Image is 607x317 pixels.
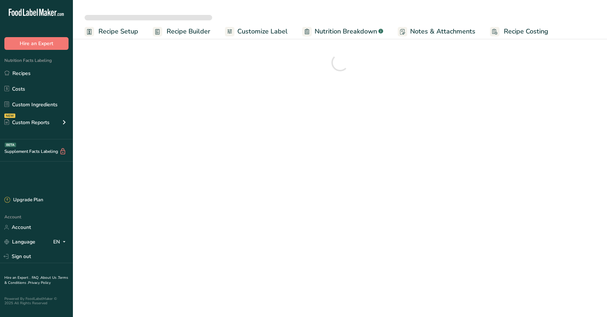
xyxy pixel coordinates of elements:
div: Custom Reports [4,119,50,126]
div: BETA [5,143,16,147]
span: Nutrition Breakdown [315,27,377,36]
a: Notes & Attachments [398,23,475,40]
a: Terms & Conditions . [4,275,68,285]
a: Language [4,235,35,248]
div: Powered By FoodLabelMaker © 2025 All Rights Reserved [4,297,69,305]
a: Hire an Expert . [4,275,30,280]
a: Privacy Policy [28,280,51,285]
span: Recipe Setup [98,27,138,36]
a: About Us . [40,275,58,280]
span: Notes & Attachments [410,27,475,36]
a: Recipe Costing [490,23,548,40]
div: EN [53,238,69,246]
span: Customize Label [237,27,288,36]
a: FAQ . [32,275,40,280]
a: Customize Label [225,23,288,40]
a: Recipe Setup [85,23,138,40]
div: Upgrade Plan [4,197,43,204]
a: Recipe Builder [153,23,210,40]
span: Recipe Costing [504,27,548,36]
button: Hire an Expert [4,37,69,50]
a: Nutrition Breakdown [302,23,383,40]
div: NEW [4,114,15,118]
span: Recipe Builder [167,27,210,36]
